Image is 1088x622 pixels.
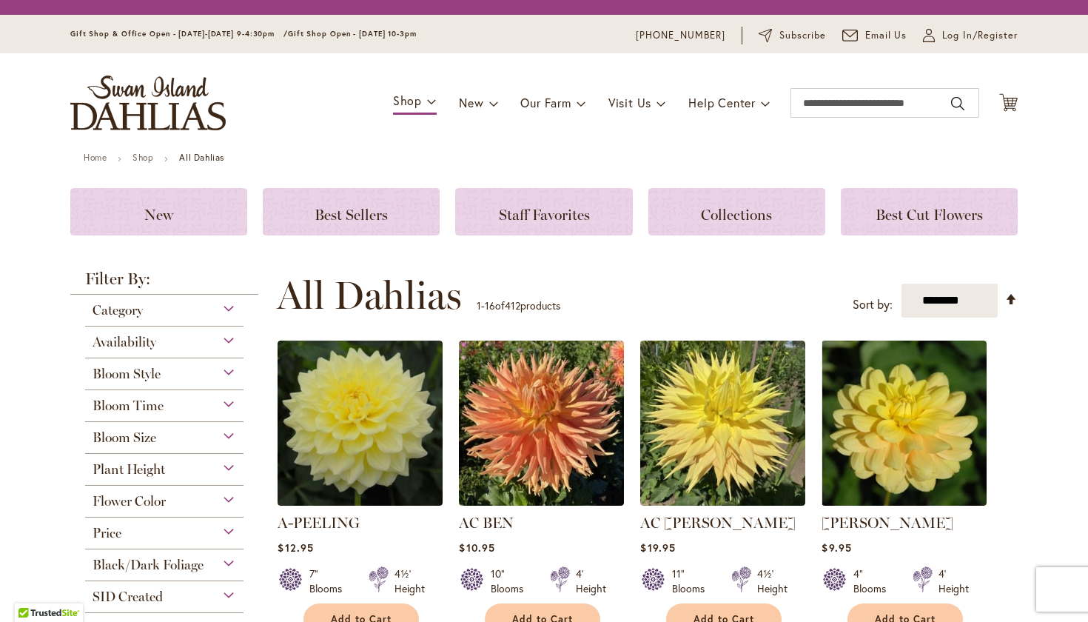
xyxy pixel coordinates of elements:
span: Visit Us [608,95,651,110]
span: Gift Shop Open - [DATE] 10-3pm [288,29,417,39]
label: Sort by: [853,291,893,318]
a: AHOY MATEY [822,495,987,509]
span: 412 [505,298,520,312]
span: Subscribe [779,28,826,43]
div: 4' Height [938,566,969,596]
a: Best Sellers [263,188,440,235]
div: 4' Height [576,566,606,596]
a: Log In/Register [923,28,1018,43]
div: 4½' Height [394,566,425,596]
span: Collections [701,206,772,224]
span: $10.95 [459,541,494,555]
span: Best Sellers [315,206,388,224]
button: Search [951,92,964,116]
span: Flower Color [93,493,166,509]
span: Email Us [865,28,907,43]
a: Subscribe [759,28,826,43]
iframe: Launch Accessibility Center [11,569,53,611]
a: AC BEN [459,495,624,509]
div: 10" Blooms [491,566,532,596]
div: 7" Blooms [309,566,351,596]
span: Availability [93,334,156,350]
a: [PHONE_NUMBER] [636,28,725,43]
p: - of products [477,294,560,318]
span: 16 [485,298,495,312]
span: Black/Dark Foliage [93,557,204,573]
div: 11" Blooms [672,566,713,596]
a: Email Us [842,28,907,43]
a: Home [84,152,107,163]
a: AC [PERSON_NAME] [640,514,796,532]
a: Staff Favorites [455,188,632,235]
strong: Filter By: [70,271,258,295]
a: New [70,188,247,235]
a: Shop [132,152,153,163]
a: A-Peeling [278,495,443,509]
div: 4" Blooms [853,566,895,596]
a: Best Cut Flowers [841,188,1018,235]
img: A-Peeling [278,341,443,506]
span: Bloom Style [93,366,161,382]
span: $9.95 [822,541,851,555]
span: Price [93,525,121,541]
div: 4½' Height [757,566,788,596]
span: $19.95 [640,541,675,555]
a: AC BEN [459,514,514,532]
span: Plant Height [93,461,165,478]
span: Gift Shop & Office Open - [DATE]-[DATE] 9-4:30pm / [70,29,288,39]
span: $12.95 [278,541,313,555]
span: Our Farm [520,95,571,110]
span: 1 [477,298,481,312]
span: All Dahlias [277,273,462,318]
span: Category [93,302,143,318]
strong: All Dahlias [179,152,224,163]
span: New [144,206,173,224]
span: New [459,95,483,110]
span: Log In/Register [942,28,1018,43]
img: AC Jeri [640,341,805,506]
a: Collections [648,188,825,235]
span: Best Cut Flowers [876,206,983,224]
a: A-PEELING [278,514,360,532]
span: Staff Favorites [499,206,590,224]
img: AHOY MATEY [822,341,987,506]
img: AC BEN [459,341,624,506]
a: [PERSON_NAME] [822,514,953,532]
span: Bloom Time [93,398,164,414]
span: Help Center [688,95,756,110]
span: SID Created [93,589,163,605]
span: Bloom Size [93,429,156,446]
span: Shop [393,93,422,108]
a: store logo [70,76,226,130]
a: AC Jeri [640,495,805,509]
